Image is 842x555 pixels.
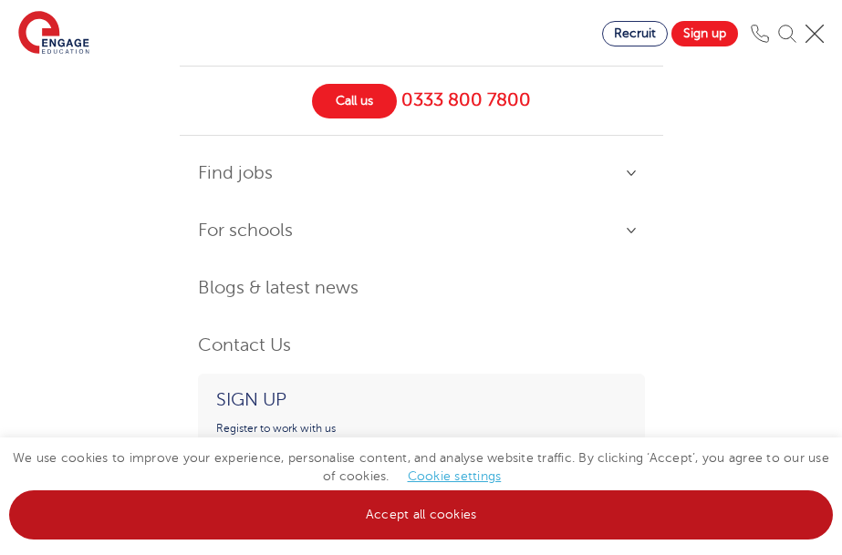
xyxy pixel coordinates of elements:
span: 0333 800 7800 [401,86,531,116]
a: For schools [198,211,645,251]
img: Mobile Menu [806,25,824,43]
span: Call us [312,84,397,118]
a: Cookie settings [408,469,502,483]
a: Recruit [602,21,668,46]
span: Recruit [614,26,656,40]
a: Contact Us [198,326,645,365]
span: We use cookies to improve your experience, personalise content, and analyse website traffic. By c... [9,451,833,521]
a: Blogs & latest news [198,269,645,308]
a: Accept all cookies [9,490,833,540]
img: Engage Education [18,11,89,57]
p: Register to work with us [216,401,631,437]
a: Sign upRegister to work with usRegister [198,374,645,484]
a: Find jobs [198,154,645,193]
a: Call us 0333 800 7800 [312,84,531,118]
img: Phone [751,25,769,43]
a: Sign up [671,21,738,46]
img: Search [778,25,796,43]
